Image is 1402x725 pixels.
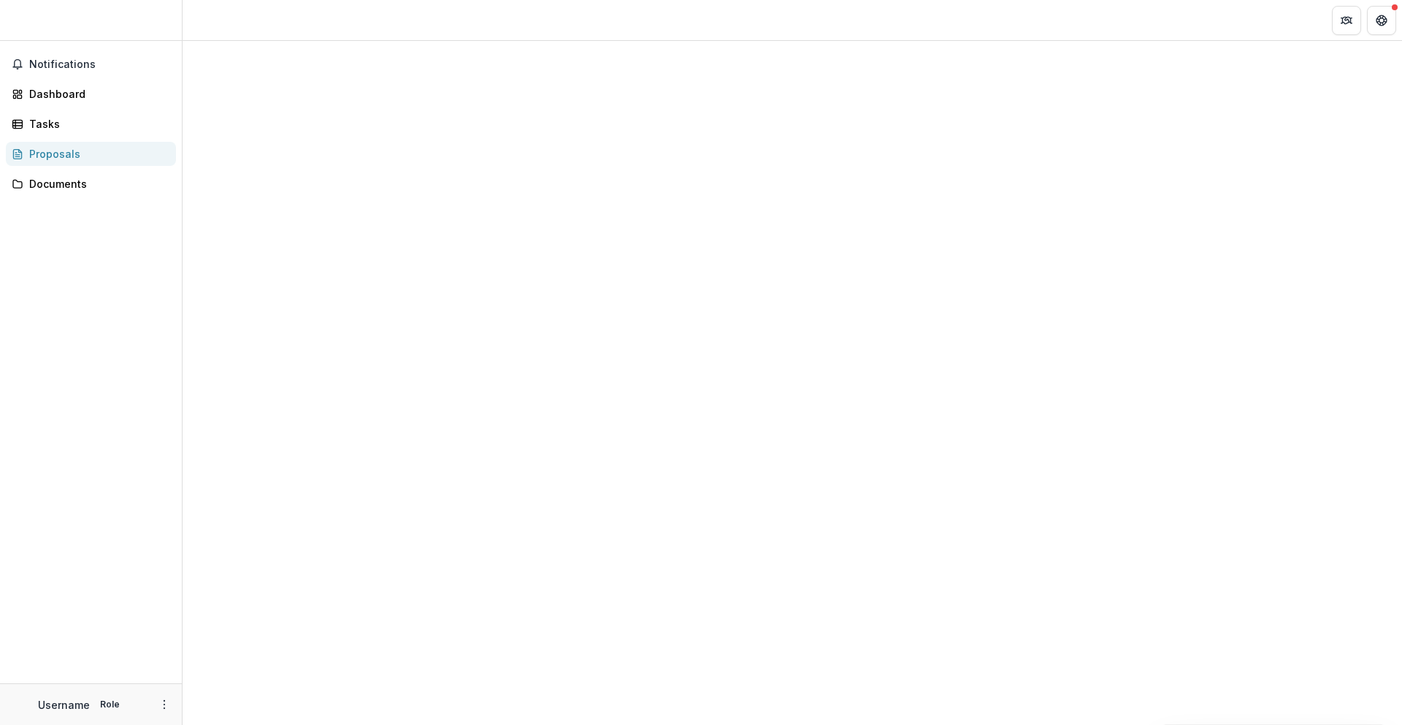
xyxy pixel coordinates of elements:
span: Notifications [29,58,170,71]
div: Proposals [29,146,164,162]
div: Dashboard [29,86,164,102]
div: Tasks [29,116,164,132]
a: Documents [6,172,176,196]
button: Get Help [1367,6,1396,35]
button: Notifications [6,53,176,76]
a: Tasks [6,112,176,136]
p: Username [38,697,90,713]
div: Documents [29,176,164,191]
button: Partners [1332,6,1361,35]
button: More [156,696,173,713]
a: Proposals [6,142,176,166]
p: Role [96,698,124,711]
a: Dashboard [6,82,176,106]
